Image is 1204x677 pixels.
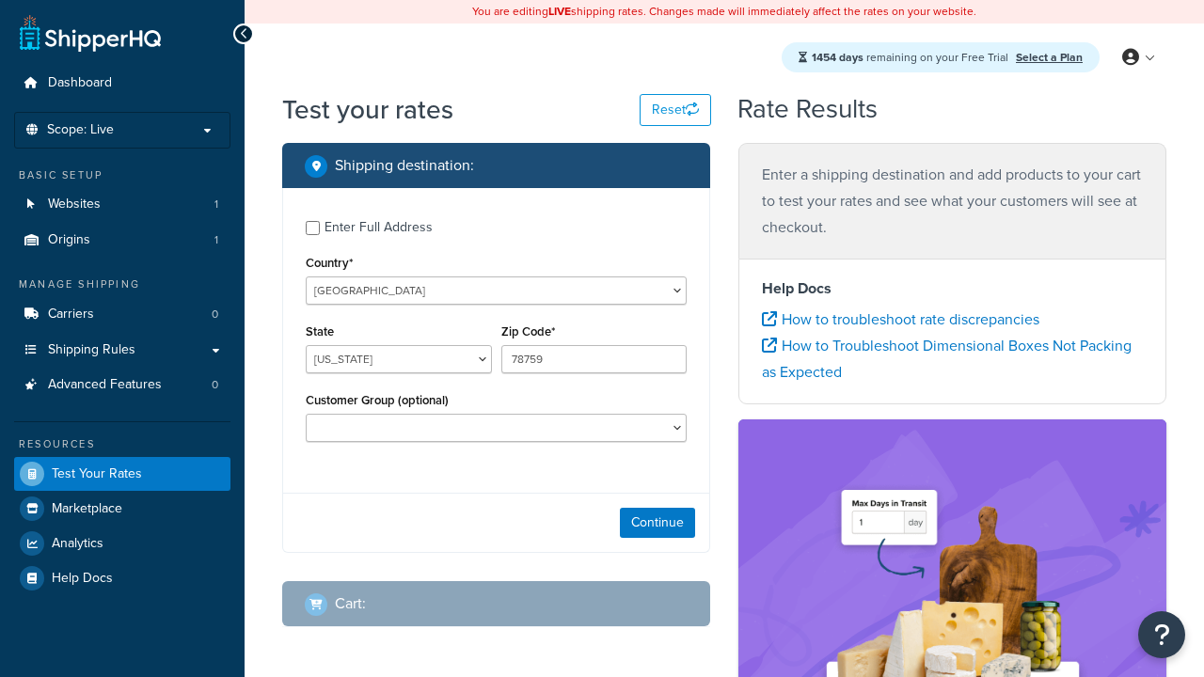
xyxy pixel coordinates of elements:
button: Open Resource Center [1138,611,1185,658]
button: Continue [620,508,695,538]
a: Origins1 [14,223,230,258]
input: Enter Full Address [306,221,320,235]
span: Analytics [52,536,103,552]
div: Manage Shipping [14,276,230,292]
span: 0 [212,377,218,393]
h2: Rate Results [737,95,878,124]
h1: Test your rates [282,91,453,128]
a: Dashboard [14,66,230,101]
p: Enter a shipping destination and add products to your cart to test your rates and see what your c... [762,162,1143,241]
div: Resources [14,436,230,452]
li: Advanced Features [14,368,230,402]
a: Advanced Features0 [14,368,230,402]
b: LIVE [548,3,571,20]
h2: Cart : [335,595,366,612]
div: Basic Setup [14,167,230,183]
span: Dashboard [48,75,112,91]
span: Help Docs [52,571,113,587]
h4: Help Docs [762,277,1143,300]
label: State [306,324,334,338]
a: Test Your Rates [14,457,230,491]
label: Customer Group (optional) [306,393,449,407]
a: Websites1 [14,187,230,222]
li: Websites [14,187,230,222]
span: Origins [48,232,90,248]
div: Enter Full Address [325,214,433,241]
span: Scope: Live [47,122,114,138]
label: Zip Code* [501,324,555,338]
a: Marketplace [14,492,230,526]
h2: Shipping destination : [335,157,474,174]
span: Test Your Rates [52,466,142,482]
span: 1 [214,232,218,248]
a: Carriers0 [14,297,230,332]
span: Websites [48,197,101,213]
li: Origins [14,223,230,258]
a: How to troubleshoot rate discrepancies [762,308,1039,330]
a: How to Troubleshoot Dimensional Boxes Not Packing as Expected [762,335,1132,383]
label: Country* [306,256,353,270]
a: Select a Plan [1016,49,1083,66]
span: Marketplace [52,501,122,517]
span: Advanced Features [48,377,162,393]
a: Shipping Rules [14,333,230,368]
span: Carriers [48,307,94,323]
li: Carriers [14,297,230,332]
a: Help Docs [14,561,230,595]
span: remaining on your Free Trial [812,49,1011,66]
span: Shipping Rules [48,342,135,358]
a: Analytics [14,527,230,560]
span: 1 [214,197,218,213]
strong: 1454 days [812,49,863,66]
span: 0 [212,307,218,323]
button: Reset [640,94,711,126]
